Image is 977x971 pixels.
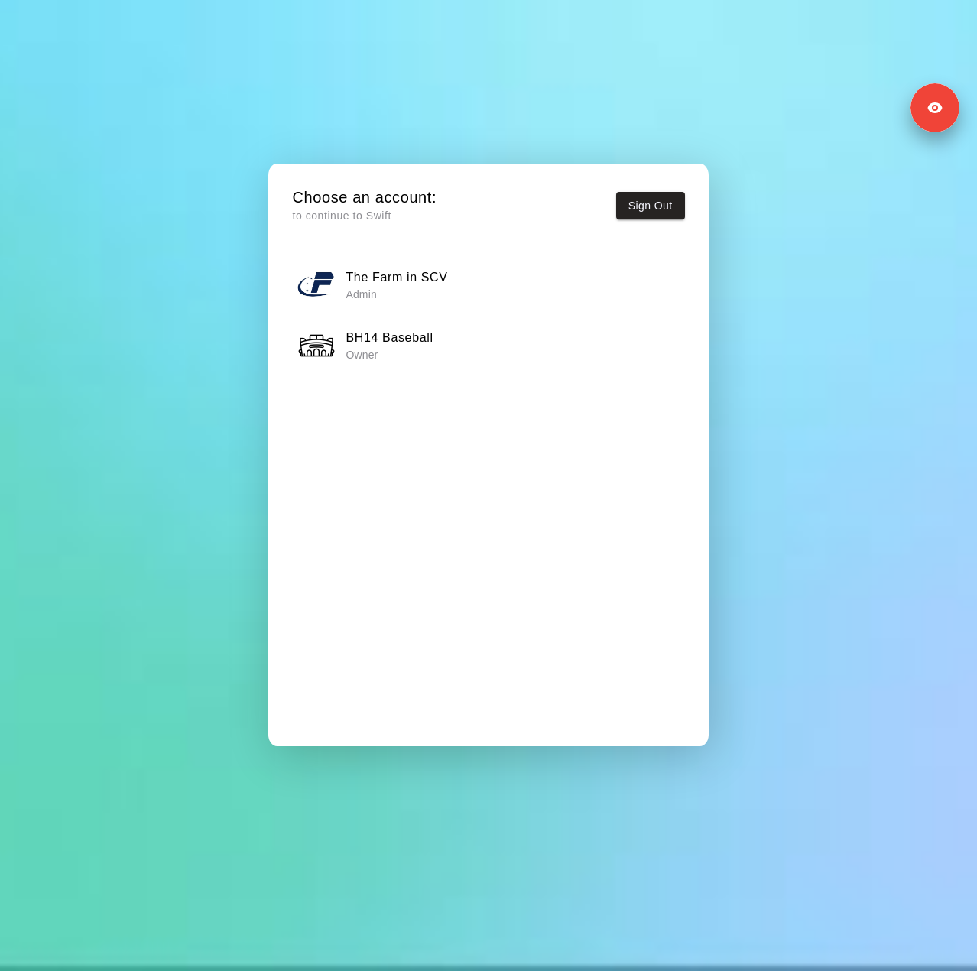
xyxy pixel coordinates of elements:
[292,208,437,224] p: to continue to Swift
[297,265,336,304] img: The Farm in SCV
[346,287,447,302] p: Admin
[292,261,684,309] button: The Farm in SCVThe Farm in SCV Admin
[292,187,437,208] h5: Choose an account:
[346,328,433,348] h6: BH14 Baseball
[346,268,447,287] h6: The Farm in SCV
[346,347,433,362] p: Owner
[297,326,336,365] img: BH14 Baseball
[616,192,685,220] button: Sign Out
[292,321,684,369] button: BH14 BaseballBH14 Baseball Owner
